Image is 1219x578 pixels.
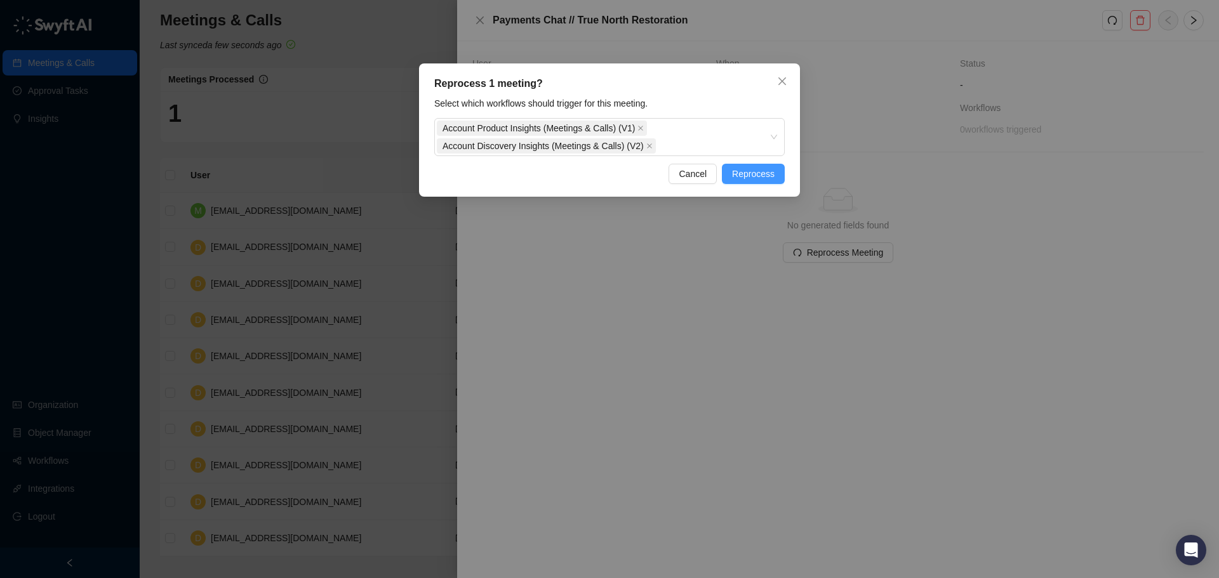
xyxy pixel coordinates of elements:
[1176,535,1206,565] div: Open Intercom Messenger
[434,76,785,91] div: Reprocess 1 meeting?
[679,167,707,181] span: Cancel
[443,139,644,153] span: Account Discovery Insights (Meetings & Calls) (V2)
[443,121,635,135] span: Account Product Insights (Meetings & Calls) (V1)
[646,143,653,149] span: close
[637,125,644,131] span: close
[732,167,775,181] span: Reprocess
[437,138,656,154] span: Account Discovery Insights (Meetings & Calls) (V2)
[772,71,792,91] button: Close
[430,96,789,110] div: Select which workflows should trigger for this meeting.
[722,164,785,184] button: Reprocess
[669,164,717,184] button: Cancel
[777,76,787,86] span: close
[437,121,647,136] span: Account Product Insights (Meetings & Calls) (V1)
